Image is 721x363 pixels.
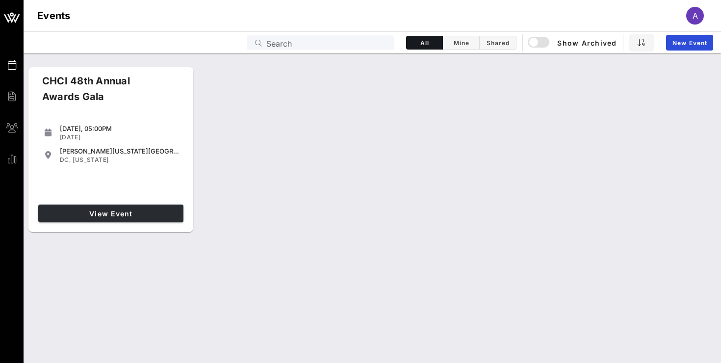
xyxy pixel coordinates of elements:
span: Show Archived [529,37,617,49]
span: Mine [449,39,473,47]
div: CHCI 48th Annual Awards Gala [34,73,173,112]
span: A [693,11,698,21]
h1: Events [37,8,71,24]
a: View Event [38,205,183,222]
div: [DATE], 05:00PM [60,125,180,132]
button: Mine [443,36,480,50]
span: Shared [486,39,510,47]
div: [PERSON_NAME][US_STATE][GEOGRAPHIC_DATA] [60,147,180,155]
span: All [412,39,437,47]
a: New Event [666,35,713,51]
span: View Event [42,209,180,218]
div: A [686,7,704,25]
button: All [406,36,443,50]
div: [DATE] [60,133,180,141]
span: New Event [672,39,707,47]
span: DC, [60,156,71,163]
button: Shared [480,36,516,50]
span: [US_STATE] [73,156,108,163]
button: Show Archived [529,34,617,52]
